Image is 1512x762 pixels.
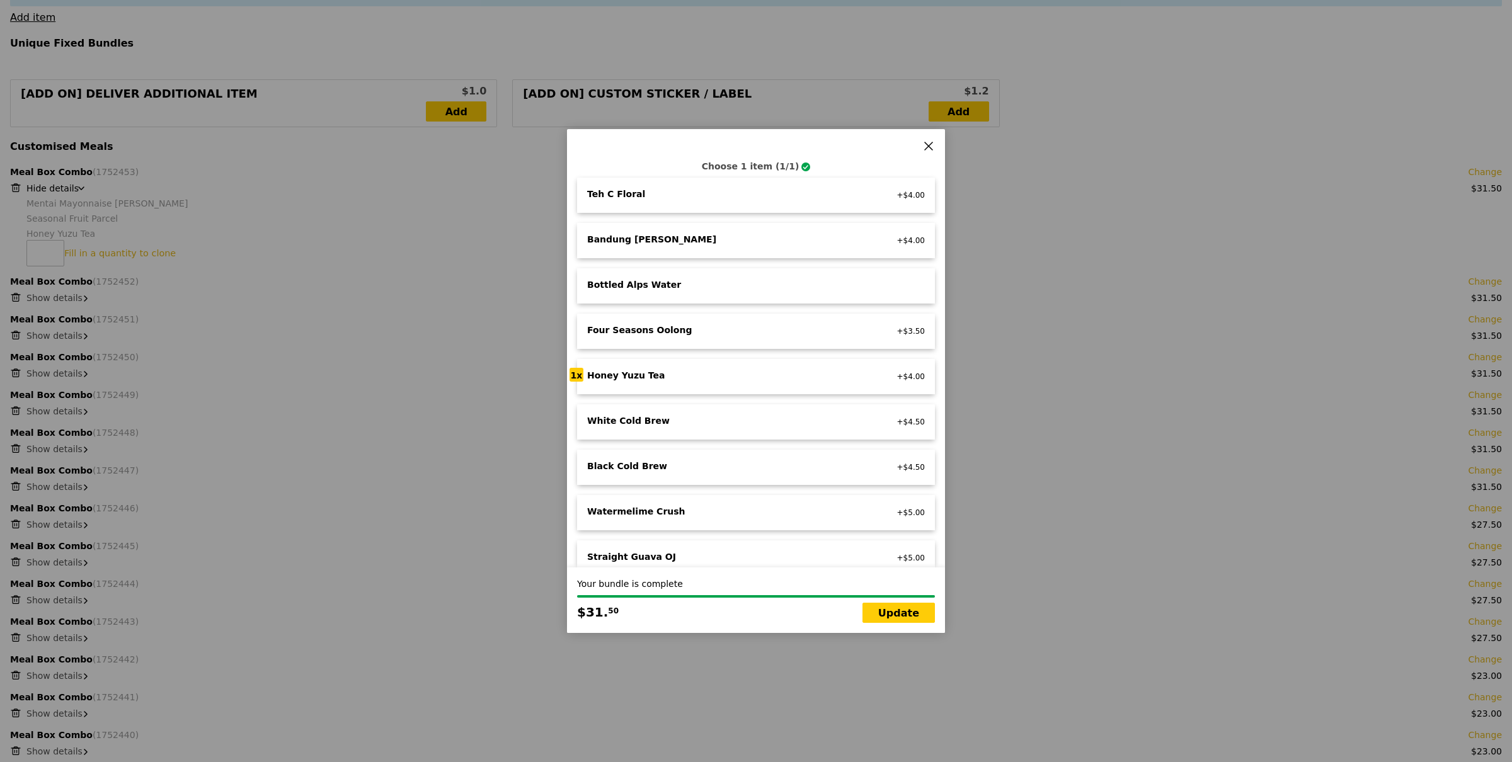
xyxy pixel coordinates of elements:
div: Bottled Alps Water [587,278,866,291]
div: +$4.00 [881,372,925,382]
div: +$5.00 [881,553,925,563]
div: Honey Yuzu Tea [587,369,866,382]
div: Straight Guava OJ [587,550,866,563]
span: $31. [577,603,608,622]
div: Your bundle is complete [577,577,935,590]
span: 50 [608,606,619,616]
div: White Cold Brew [587,414,866,427]
div: Watermelime Crush [587,505,866,518]
div: Bandung [PERSON_NAME] [587,233,866,246]
div: +$4.00 [881,190,925,200]
div: +$4.50 [881,462,925,472]
div: Teh C Floral [587,188,866,200]
div: +$4.50 [881,417,925,427]
div: Four Seasons Oolong [587,324,866,336]
div: +$4.00 [881,236,925,246]
div: +$5.00 [881,508,925,518]
div: Choose 1 item (1/1) [577,160,935,173]
div: 1x [570,368,583,382]
a: Update [862,603,935,623]
div: +$3.50 [881,326,925,336]
div: Black Cold Brew [587,460,866,472]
